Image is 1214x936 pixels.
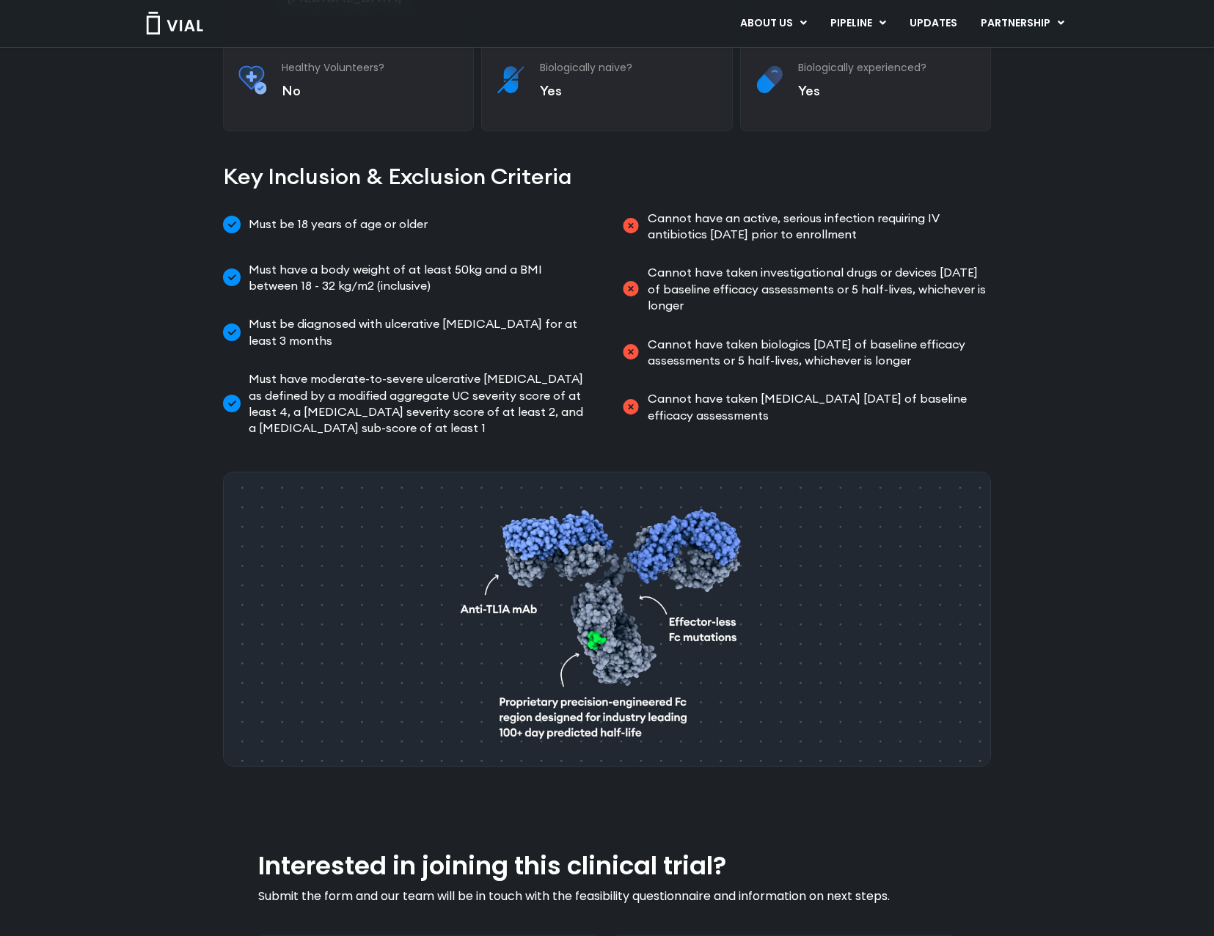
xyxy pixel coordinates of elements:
p: Yes [540,82,717,99]
span: Cannot have an active, serious infection requiring IV antibiotics [DATE] prior to enrollment [644,210,992,243]
p: Yes [798,82,976,99]
a: PIPELINEMenu Toggle [819,11,897,36]
span: Must be 18 years of age or older [245,210,428,239]
span: Cannot have taken investigational drugs or devices [DATE] of baseline efficacy assessments or 5 h... [644,264,992,313]
span: Must have moderate-to-severe ulcerative [MEDICAL_DATA] as defined by a modified aggregate UC seve... [245,370,593,436]
span: Must have a body weight of at least 50kg and a BMI between 18 - 32 kg/m2 (inclusive) [245,261,593,294]
span: Cannot have taken biologics [DATE] of baseline efficacy assessments or 5 half-lives, whichever is... [644,336,992,369]
a: UPDATES [898,11,968,36]
span: Must be diagnosed with ulcerative [MEDICAL_DATA] for at least 3 months [245,315,593,348]
a: ABOUT USMenu Toggle [728,11,818,36]
a: PARTNERSHIPMenu Toggle [969,11,1076,36]
p: Submit the form and our team will be in touch with the feasibility questionnaire and information ... [258,888,956,905]
h3: Healthy Volunteers? [282,61,459,74]
h2: Key Inclusion & Exclusion Criteria [223,161,991,192]
span: Cannot have taken [MEDICAL_DATA] [DATE] of baseline efficacy assessments [644,390,992,423]
img: Vial Logo [145,12,204,34]
h3: Biologically naive? [540,61,717,74]
h3: Biologically experienced? [798,61,976,74]
p: No [282,82,459,99]
h2: Interested in joining this clinical trial? [258,852,956,880]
